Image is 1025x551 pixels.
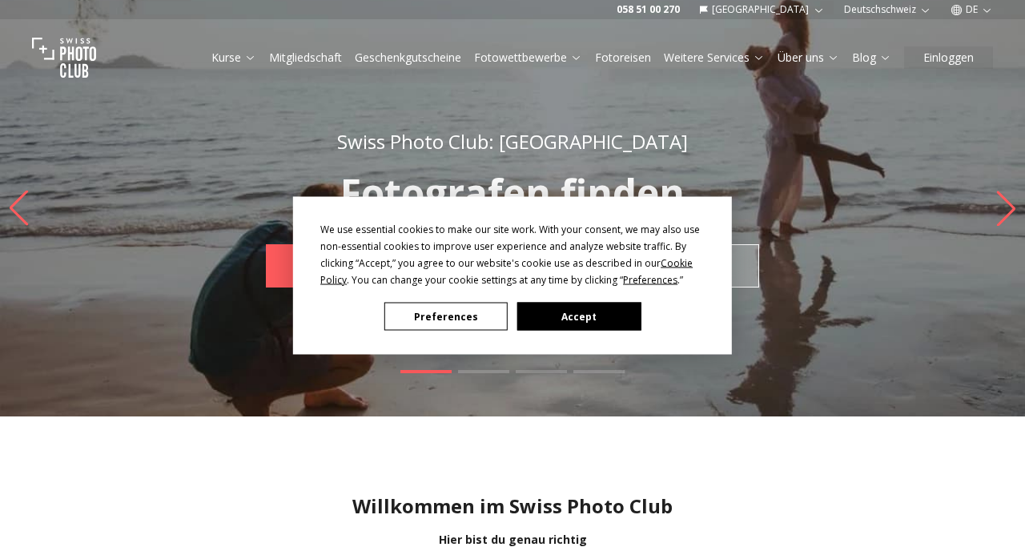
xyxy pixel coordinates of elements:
[384,303,508,331] button: Preferences
[517,303,641,331] button: Accept
[293,197,732,355] div: Cookie Consent Prompt
[320,221,705,288] div: We use essential cookies to make our site work. With your consent, we may also use non-essential ...
[320,256,693,287] span: Cookie Policy
[623,273,677,287] span: Preferences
